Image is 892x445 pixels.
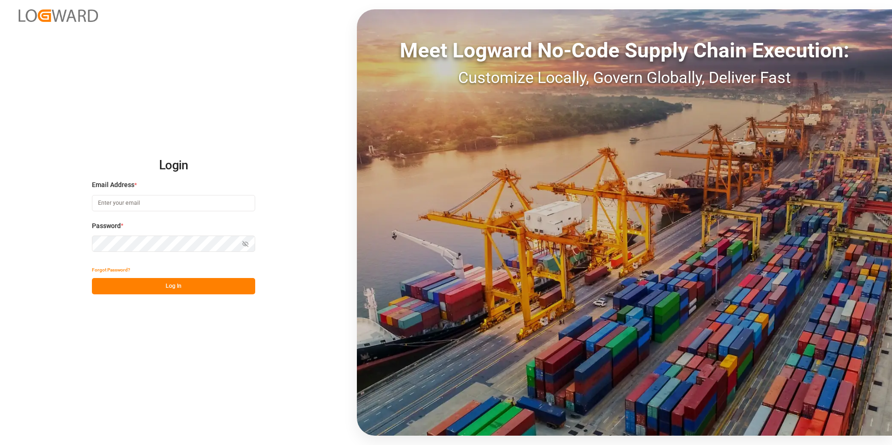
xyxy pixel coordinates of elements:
[92,151,255,181] h2: Login
[357,66,892,90] div: Customize Locally, Govern Globally, Deliver Fast
[92,278,255,294] button: Log In
[92,180,134,190] span: Email Address
[19,9,98,22] img: Logward_new_orange.png
[92,221,121,231] span: Password
[357,35,892,66] div: Meet Logward No-Code Supply Chain Execution:
[92,195,255,211] input: Enter your email
[92,262,130,278] button: Forgot Password?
